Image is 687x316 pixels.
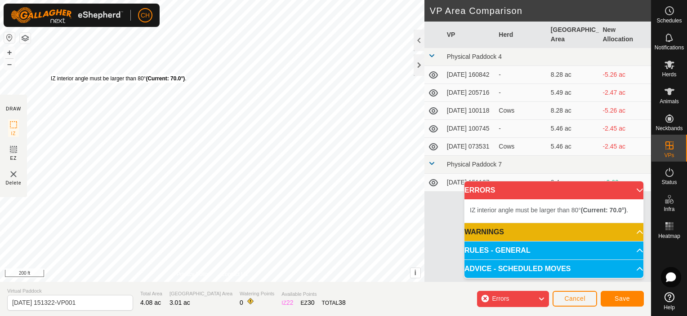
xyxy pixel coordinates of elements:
button: Map Layers [20,33,31,44]
span: Delete [6,180,22,186]
a: Privacy Policy [177,270,210,278]
td: [DATE] 205716 [443,84,495,102]
div: TOTAL [322,298,346,307]
span: Status [661,180,677,185]
span: 22 [286,299,294,306]
div: DRAW [6,105,21,112]
span: Watering Points [240,290,274,298]
b: (Current: 70.0°) [146,75,185,82]
span: Animals [660,99,679,104]
span: ERRORS [464,187,495,194]
b: (Current: 70.0°) [581,206,626,214]
span: Neckbands [656,126,683,131]
span: 0 [240,299,243,306]
img: Gallagher Logo [11,7,123,23]
img: VP [8,169,19,180]
div: IZ [281,298,293,307]
span: Available Points [281,290,345,298]
span: CH [141,11,150,20]
td: [DATE] 151127 [443,174,495,192]
th: [GEOGRAPHIC_DATA] Area [547,22,599,48]
span: Virtual Paddock [7,287,133,295]
button: – [4,59,15,70]
p-accordion-header: ERRORS [464,181,643,199]
span: VPs [664,153,674,158]
td: -2.45 ac [599,138,651,156]
td: -5.26 ac [599,102,651,120]
td: [DATE] 100118 [443,102,495,120]
span: RULES - GENERAL [464,247,531,254]
span: Herds [662,72,676,77]
div: EZ [301,298,315,307]
span: EZ [10,155,17,162]
span: IZ [11,130,16,137]
a: Contact Us [221,270,248,278]
button: Cancel [553,291,597,307]
td: -2.47 ac [599,84,651,102]
span: Infra [664,206,674,212]
span: 4.08 ac [140,299,161,306]
p-accordion-header: WARNINGS [464,223,643,241]
p-accordion-header: ADVICE - SCHEDULED MOVES [464,260,643,278]
div: IZ interior angle must be larger than 80° . [51,75,187,83]
button: Save [601,291,644,307]
span: Help [664,305,675,310]
span: Heatmap [658,233,680,239]
td: 8.28 ac [547,102,599,120]
button: + [4,47,15,58]
span: WARNINGS [464,228,504,236]
td: 8.28 ac [547,66,599,84]
td: 5.46 ac [547,120,599,138]
td: [DATE] 073531 [443,138,495,156]
p-accordion-content: ERRORS [464,199,643,223]
button: i [410,268,420,278]
button: Reset Map [4,32,15,43]
span: ADVICE - SCHEDULED MOVES [464,265,571,272]
span: 3.01 ac [170,299,190,306]
span: IZ interior angle must be larger than 80° . [470,206,628,214]
p-accordion-header: RULES - GENERAL [464,241,643,259]
div: - [499,88,544,97]
span: Save [615,295,630,302]
span: Physical Paddock 7 [447,161,502,168]
div: Cows [499,142,544,151]
td: 5.49 ac [547,84,599,102]
td: [DATE] 100745 [443,120,495,138]
h2: VP Area Comparison [430,5,651,16]
span: Physical Paddock 4 [447,53,502,60]
span: Schedules [656,18,682,23]
span: 30 [308,299,315,306]
a: Help [651,289,687,314]
div: Cows [499,106,544,115]
span: Errors [492,295,509,302]
td: +0.62 ac [599,174,651,192]
span: i [415,269,416,276]
td: 2.4 ac [547,174,599,192]
span: 38 [339,299,346,306]
th: Herd [495,22,547,48]
span: [GEOGRAPHIC_DATA] Area [170,290,232,298]
td: [DATE] 160842 [443,66,495,84]
span: Notifications [655,45,684,50]
span: Cancel [564,295,585,302]
div: - [499,124,544,133]
td: 5.46 ac [547,138,599,156]
div: - [499,70,544,79]
td: -5.26 ac [599,66,651,84]
div: - [499,178,544,187]
th: New Allocation [599,22,651,48]
td: -2.45 ac [599,120,651,138]
span: Total Area [140,290,162,298]
th: VP [443,22,495,48]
